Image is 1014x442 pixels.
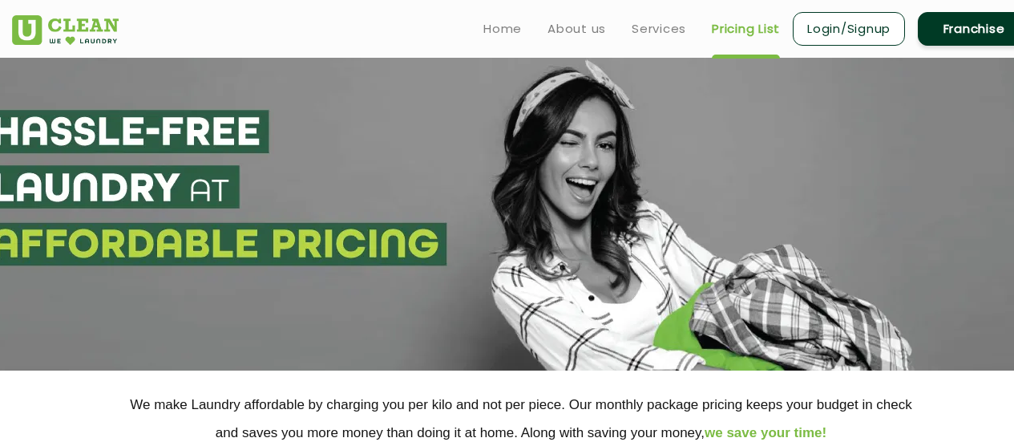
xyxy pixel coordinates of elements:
a: About us [547,19,606,39]
span: we save your time! [705,425,826,440]
a: Pricing List [712,19,780,39]
a: Home [483,19,522,39]
a: Services [632,19,686,39]
a: Login/Signup [793,12,905,46]
img: UClean Laundry and Dry Cleaning [12,15,119,45]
